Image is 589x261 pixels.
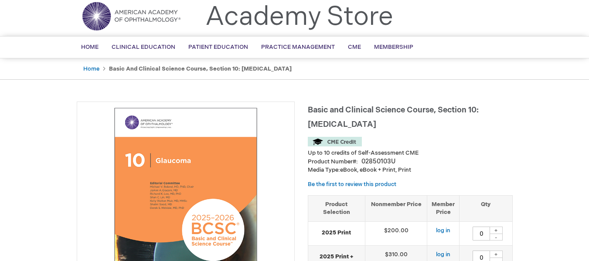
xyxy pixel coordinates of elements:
strong: 2025 Print [313,229,361,237]
td: $200.00 [365,221,427,245]
span: CME [348,44,361,51]
span: Membership [374,44,413,51]
li: Up to 10 credits of Self-Assessment CME [308,149,513,157]
span: Patient Education [188,44,248,51]
a: Home [83,65,99,72]
th: Nonmember Price [365,195,427,221]
strong: Basic and Clinical Science Course, Section 10: [MEDICAL_DATA] [109,65,292,72]
img: CME Credit [308,137,362,146]
a: Be the first to review this product [308,181,396,188]
span: Basic and Clinical Science Course, Section 10: [MEDICAL_DATA] [308,105,479,129]
a: log in [436,227,450,234]
p: eBook, eBook + Print, Print [308,166,513,174]
div: + [490,251,503,258]
div: + [490,227,503,234]
strong: Media Type: [308,166,340,173]
a: log in [436,251,450,258]
span: Home [81,44,99,51]
strong: Product Number [308,158,358,165]
span: Practice Management [261,44,335,51]
div: 02850103U [361,157,395,166]
th: Qty [460,195,512,221]
span: Clinical Education [112,44,175,51]
th: Product Selection [308,195,365,221]
input: Qty [473,227,490,241]
th: Member Price [427,195,460,221]
div: - [490,234,503,241]
a: Academy Store [205,1,393,33]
